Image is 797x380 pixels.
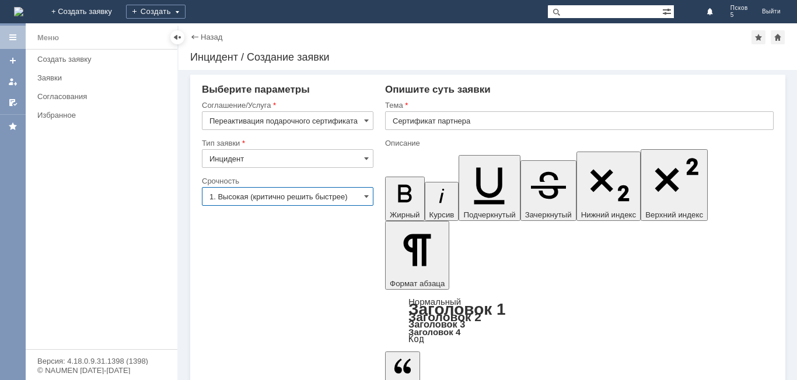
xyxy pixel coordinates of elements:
a: Мои согласования [4,93,22,112]
span: Опишите суть заявки [385,84,491,95]
div: © NAUMEN [DATE]-[DATE] [37,367,166,374]
button: Формат абзаца [385,221,449,290]
span: Курсив [429,210,455,219]
span: Расширенный поиск [662,5,674,16]
a: Назад [201,33,222,41]
span: Подчеркнутый [463,210,515,219]
div: Версия: 4.18.0.9.31.1398 (1398) [37,357,166,365]
a: Согласования [33,87,175,105]
div: Добрый день! Активируйте пожалуйста сертификат партнера номиналом на 500 рублей [5,5,170,33]
div: Скрыть меню [170,30,184,44]
a: Заголовок 1 [408,300,506,318]
div: Тип заявки [202,139,371,147]
span: Жирный [390,210,420,219]
span: Формат абзаца [390,279,445,288]
a: Создать заявку [33,50,175,68]
button: Нижний индекс [576,152,641,221]
a: Заголовок 3 [408,319,465,329]
div: Заявки [37,73,170,82]
a: Заявки [33,69,175,87]
a: Заголовок 2 [408,310,481,323]
button: Курсив [425,182,459,221]
div: Создать заявку [37,55,170,64]
div: Меню [37,31,59,45]
div: Срочность [202,177,371,185]
span: 5 [730,12,748,19]
a: Перейти на домашнюю страницу [14,7,23,16]
div: Создать [126,5,186,19]
div: Избранное [37,111,158,119]
div: Описание [385,139,771,147]
a: Мои заявки [4,72,22,91]
div: Формат абзаца [385,298,774,343]
button: Верхний индекс [641,149,708,221]
button: Подчеркнутый [459,155,520,221]
span: Выберите параметры [202,84,310,95]
span: Псков [730,5,748,12]
span: Нижний индекс [581,210,637,219]
div: Добавить в избранное [751,30,765,44]
div: Согласования [37,92,170,101]
div: Инцидент / Создание заявки [190,51,785,63]
span: Верхний индекс [645,210,703,219]
span: Зачеркнутый [525,210,572,219]
a: Нормальный [408,297,461,307]
div: Сделать домашней страницей [771,30,785,44]
img: logo [14,7,23,16]
button: Зачеркнутый [520,160,576,221]
a: Создать заявку [4,51,22,70]
div: Тема [385,101,771,109]
a: Код [408,334,424,344]
div: Соглашение/Услуга [202,101,371,109]
a: Заголовок 4 [408,327,460,337]
button: Жирный [385,177,425,221]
